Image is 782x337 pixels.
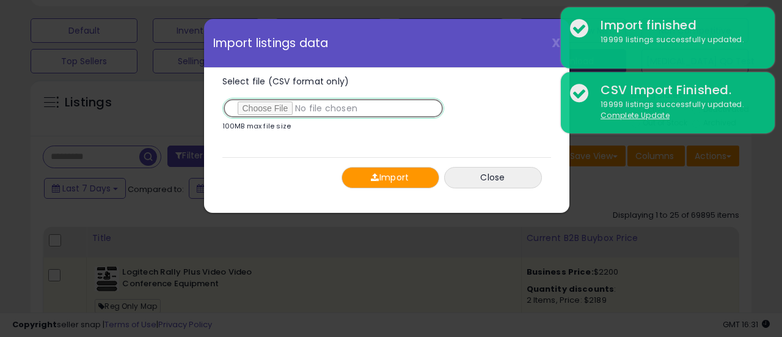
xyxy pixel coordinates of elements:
[342,167,439,188] button: Import
[222,123,291,130] p: 100MB max file size
[213,37,329,49] span: Import listings data
[591,81,766,99] div: CSV Import Finished.
[222,75,349,87] span: Select file (CSV format only)
[591,34,766,46] div: 19999 listings successfully updated.
[601,110,670,120] u: Complete Update
[552,34,560,51] span: X
[444,167,542,188] button: Close
[591,17,766,34] div: Import finished
[591,99,766,122] div: 19999 listings successfully updated.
